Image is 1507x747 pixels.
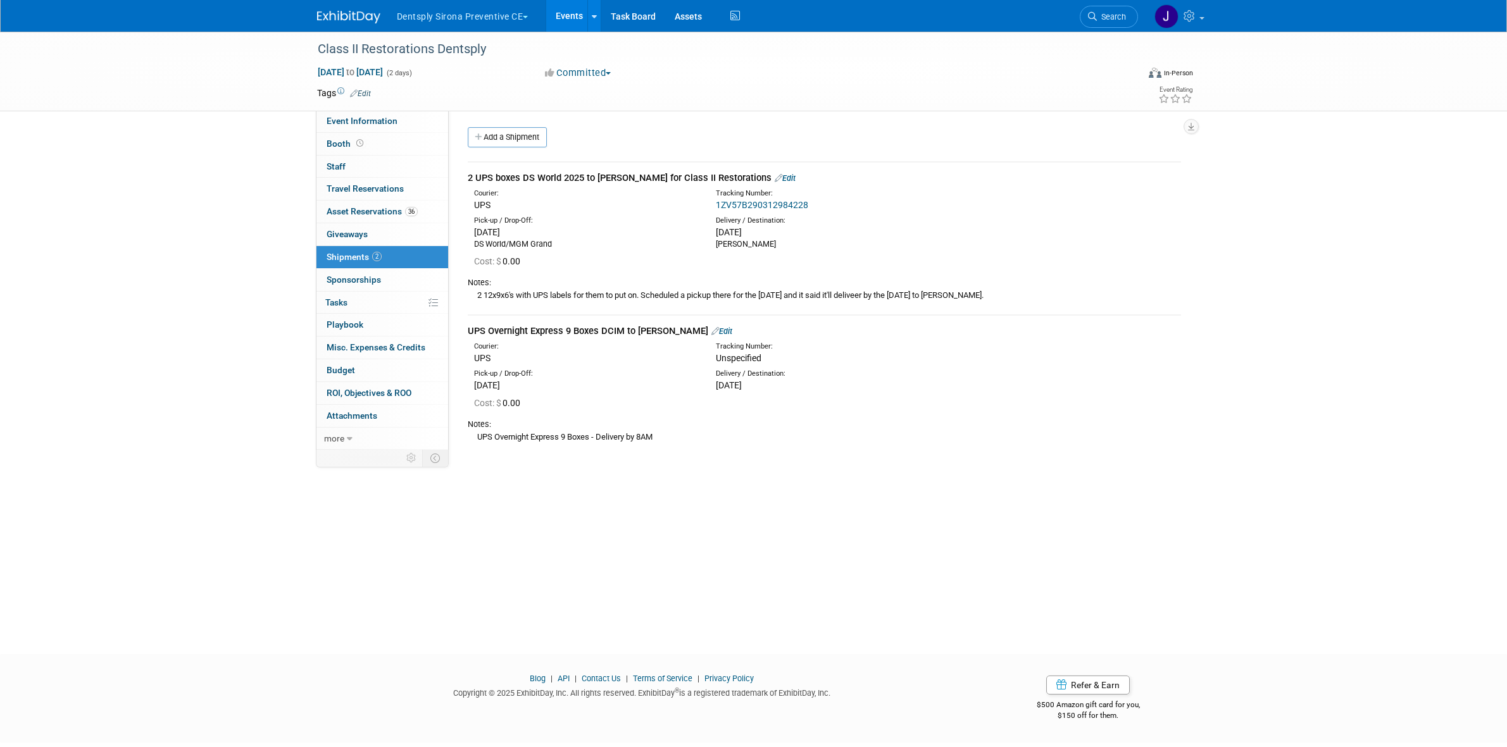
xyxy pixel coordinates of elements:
[474,379,697,392] div: [DATE]
[1097,12,1126,22] span: Search
[350,89,371,98] a: Edit
[372,252,382,261] span: 2
[716,369,939,379] div: Delivery / Destination:
[468,419,1181,430] div: Notes:
[327,206,418,216] span: Asset Reservations
[316,178,448,200] a: Travel Reservations
[405,207,418,216] span: 36
[468,430,1181,443] div: UPS Overnight Express 9 Boxes - Delivery by 8AM
[716,200,808,210] a: 1ZV57B290312984228
[633,674,692,683] a: Terms of Service
[468,277,1181,288] div: Notes:
[704,674,754,683] a: Privacy Policy
[716,379,939,392] div: [DATE]
[716,188,999,199] div: Tracking Number:
[474,256,525,266] span: 0.00
[422,450,448,466] td: Toggle Event Tabs
[317,684,968,699] div: Copyright © 2025 ExhibitDay, Inc. All rights reserved. ExhibitDay is a registered trademark of Ex...
[716,342,999,352] div: Tracking Number:
[327,275,381,285] span: Sponsorships
[1080,6,1138,28] a: Search
[716,353,761,363] span: Unspecified
[474,256,503,266] span: Cost: $
[716,216,939,226] div: Delivery / Destination:
[582,674,621,683] a: Contact Us
[711,326,732,336] a: Edit
[558,674,570,683] a: API
[468,324,1181,338] div: UPS Overnight Express 9 Boxes DCIM to [PERSON_NAME]
[986,691,1191,720] div: $500 Amazon gift card for you,
[354,139,366,148] span: Booth not reserved yet
[316,314,448,336] a: Playbook
[325,297,347,307] span: Tasks
[675,687,679,694] sup: ®
[317,66,384,78] span: [DATE] [DATE]
[327,161,346,171] span: Staff
[468,127,547,147] a: Add a Shipment
[572,674,580,683] span: |
[986,710,1191,721] div: $150 off for them.
[401,450,423,466] td: Personalize Event Tab Strip
[316,246,448,268] a: Shipments2
[474,188,697,199] div: Courier:
[474,398,525,408] span: 0.00
[316,156,448,178] a: Staff
[623,674,631,683] span: |
[1163,68,1193,78] div: In-Person
[474,238,697,250] div: DS World/MGM Grand
[474,342,697,352] div: Courier:
[316,405,448,427] a: Attachments
[1158,87,1192,93] div: Event Rating
[327,388,411,398] span: ROI, Objectives & ROO
[1154,4,1179,28] img: Justin Newborn
[316,428,448,450] a: more
[316,201,448,223] a: Asset Reservations36
[1046,676,1130,695] a: Refer & Earn
[327,411,377,421] span: Attachments
[327,116,397,126] span: Event Information
[313,38,1119,61] div: Class II Restorations Dentsply
[327,139,366,149] span: Booth
[1149,68,1161,78] img: Format-Inperson.png
[344,67,356,77] span: to
[547,674,556,683] span: |
[474,352,697,364] div: UPS
[1063,66,1194,85] div: Event Format
[530,674,546,683] a: Blog
[316,336,448,359] a: Misc. Expenses & Credits
[327,252,382,262] span: Shipments
[541,66,616,80] button: Committed
[324,433,344,443] span: more
[316,382,448,404] a: ROI, Objectives & ROO
[317,11,380,23] img: ExhibitDay
[316,133,448,155] a: Booth
[474,226,697,238] div: [DATE]
[468,171,1181,185] div: 2 UPS boxes DS World 2025 to [PERSON_NAME] for Class II Restorations
[327,183,404,194] span: Travel Reservations
[327,342,425,352] span: Misc. Expenses & Credits
[694,674,703,683] span: |
[316,223,448,245] a: Giveaways
[316,269,448,291] a: Sponsorships
[474,398,503,408] span: Cost: $
[316,359,448,381] a: Budget
[317,87,371,99] td: Tags
[327,365,355,375] span: Budget
[327,229,368,239] span: Giveaways
[474,369,697,379] div: Pick-up / Drop-Off:
[474,216,697,226] div: Pick-up / Drop-Off:
[716,226,939,238] div: [DATE]
[327,319,363,330] span: Playbook
[316,292,448,314] a: Tasks
[716,238,939,250] div: [PERSON_NAME]
[474,199,697,211] div: UPS
[775,173,796,183] a: Edit
[385,69,412,77] span: (2 days)
[468,288,1181,302] div: 2 12x9x6's with UPS labels for them to put on. Scheduled a pickup there for the [DATE] and it sai...
[316,110,448,132] a: Event Information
